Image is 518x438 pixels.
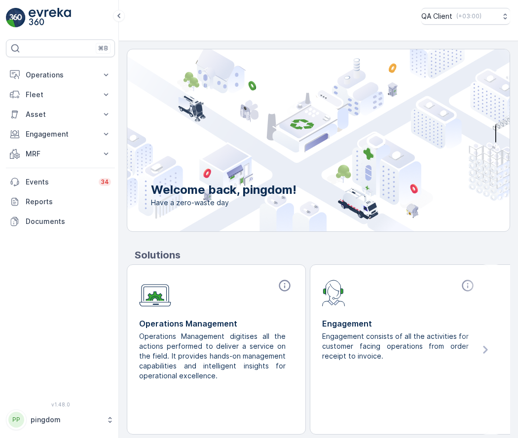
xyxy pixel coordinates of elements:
[101,178,109,186] p: 34
[98,44,108,52] p: ⌘B
[26,70,95,80] p: Operations
[6,85,115,105] button: Fleet
[322,318,477,329] p: Engagement
[139,279,171,307] img: module-icon
[421,11,452,21] p: QA Client
[151,182,296,198] p: Welcome back, pingdom!
[26,177,93,187] p: Events
[135,248,510,262] p: Solutions
[29,8,71,28] img: logo_light-DOdMpM7g.png
[26,109,95,119] p: Asset
[6,172,115,192] a: Events34
[26,129,95,139] p: Engagement
[26,217,111,226] p: Documents
[151,198,296,208] span: Have a zero-waste day
[6,144,115,164] button: MRF
[31,415,101,425] p: pingdom
[6,212,115,231] a: Documents
[6,105,115,124] button: Asset
[8,412,24,428] div: PP
[139,331,286,381] p: Operations Management digitises all the actions performed to deliver a service on the field. It p...
[26,90,95,100] p: Fleet
[6,192,115,212] a: Reports
[83,49,510,231] img: city illustration
[26,197,111,207] p: Reports
[456,12,481,20] p: ( +03:00 )
[6,401,115,407] span: v 1.48.0
[322,331,469,361] p: Engagement consists of all the activities for customer facing operations from order receipt to in...
[6,8,26,28] img: logo
[322,279,345,306] img: module-icon
[26,149,95,159] p: MRF
[6,65,115,85] button: Operations
[139,318,294,329] p: Operations Management
[6,409,115,430] button: PPpingdom
[421,8,510,25] button: QA Client(+03:00)
[6,124,115,144] button: Engagement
